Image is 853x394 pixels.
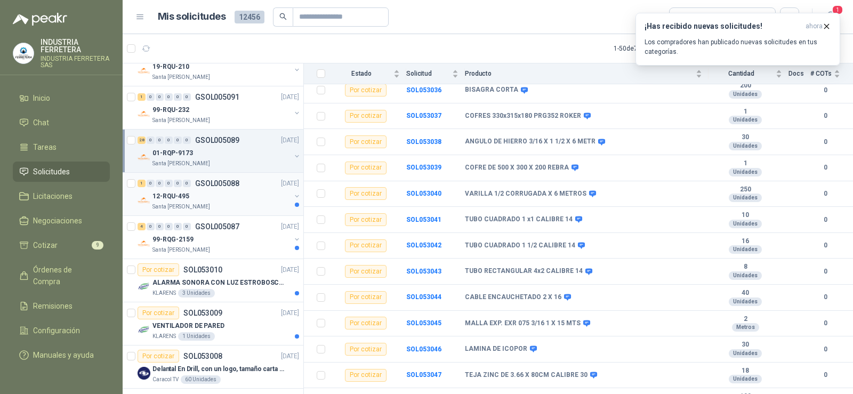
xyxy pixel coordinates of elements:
[279,13,287,20] span: search
[806,22,823,31] span: ahora
[138,108,150,120] img: Company Logo
[645,22,801,31] h3: ¡Has recibido nuevas solicitudes!
[152,278,285,288] p: ALARMA SONORA CON LUZ ESTROBOSCOPICA
[33,215,82,227] span: Negociaciones
[152,73,210,82] p: Santa [PERSON_NAME]
[183,223,191,230] div: 0
[13,88,110,108] a: Inicio
[138,350,179,363] div: Por cotizar
[709,263,782,271] b: 8
[33,166,70,178] span: Solicitudes
[709,186,782,194] b: 250
[406,216,441,223] b: SOL053041
[281,351,299,361] p: [DATE]
[729,271,762,280] div: Unidades
[406,190,441,197] a: SOL053040
[832,5,843,15] span: 1
[152,246,210,254] p: Santa [PERSON_NAME]
[13,260,110,292] a: Órdenes de Compra
[810,137,840,147] b: 0
[614,40,683,57] div: 1 - 50 de 7816
[406,293,441,301] a: SOL053044
[138,134,301,168] a: 28 0 0 0 0 0 GSOL005089[DATE] Company Logo01-RQP-9173Santa [PERSON_NAME]
[13,320,110,341] a: Configuración
[156,223,164,230] div: 0
[810,292,840,302] b: 0
[406,112,441,119] a: SOL053037
[709,315,782,324] b: 2
[138,136,146,144] div: 28
[345,317,387,329] div: Por cotizar
[635,13,840,66] button: ¡Has recibido nuevas solicitudes!ahora Los compradores han publicado nuevas solicitudes en tus ca...
[729,90,762,99] div: Unidades
[138,223,146,230] div: 4
[165,180,173,187] div: 0
[123,345,303,389] a: Por cotizarSOL053008[DATE] Company LogoDelantal En Drill, con un logo, tamaño carta 1 tinta (Se e...
[465,190,586,198] b: VARILLA 1/2 CORRUGADA X 6 METROS
[156,136,164,144] div: 0
[465,319,581,328] b: MALLA EXP. EXR 075 3/16 1 X 15 MTS
[13,235,110,255] a: Cotizar9
[709,133,782,142] b: 30
[345,239,387,252] div: Por cotizar
[810,267,840,277] b: 0
[729,142,762,150] div: Unidades
[13,43,34,63] img: Company Logo
[33,141,57,153] span: Tareas
[138,47,301,82] a: 9 0 0 0 0 0 GSOL005092[DATE] Company Logo19-RQU-210Santa [PERSON_NAME]
[183,136,191,144] div: 0
[332,70,391,77] span: Estado
[138,280,150,293] img: Company Logo
[174,180,182,187] div: 0
[138,237,150,250] img: Company Logo
[709,82,782,90] b: 200
[281,222,299,232] p: [DATE]
[156,180,164,187] div: 0
[465,267,583,276] b: TUBO RECTANGULAR 4x2 CALIBRE 14
[406,70,450,77] span: Solicitud
[183,180,191,187] div: 0
[181,375,221,384] div: 60 Unidades
[165,136,173,144] div: 0
[138,307,179,319] div: Por cotizar
[810,240,840,251] b: 0
[729,194,762,202] div: Unidades
[235,11,264,23] span: 12456
[709,341,782,349] b: 30
[13,345,110,365] a: Manuales y ayuda
[138,367,150,380] img: Company Logo
[138,194,150,207] img: Company Logo
[729,116,762,124] div: Unidades
[152,116,210,125] p: Santa [PERSON_NAME]
[709,289,782,297] b: 40
[406,242,441,249] a: SOL053042
[406,371,441,379] a: SOL053047
[33,92,50,104] span: Inicio
[13,296,110,316] a: Remisiones
[729,245,762,254] div: Unidades
[810,344,840,355] b: 0
[165,223,173,230] div: 0
[33,239,58,251] span: Cotizar
[138,180,146,187] div: 1
[465,371,588,380] b: TEJA ZINC DE 3.66 X 80CM CALIBRE 30
[345,291,387,304] div: Por cotizar
[152,364,285,374] p: Delantal En Drill, con un logo, tamaño carta 1 tinta (Se envia enlacen, como referencia)
[406,138,441,146] a: SOL053038
[810,318,840,328] b: 0
[147,136,155,144] div: 0
[810,215,840,225] b: 0
[465,215,573,224] b: TUBO CUADRADO 1 x1 CALIBRE 14
[406,319,441,327] b: SOL053045
[138,263,179,276] div: Por cotizar
[281,135,299,146] p: [DATE]
[465,242,575,250] b: TUBO CUADRADO 1 1/2 CALIBRE 14
[465,293,561,302] b: CABLE ENCAUCHETADO 2 X 16
[406,86,441,94] a: SOL053036
[183,309,222,317] p: SOL053009
[195,93,239,101] p: GSOL005091
[13,13,67,26] img: Logo peakr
